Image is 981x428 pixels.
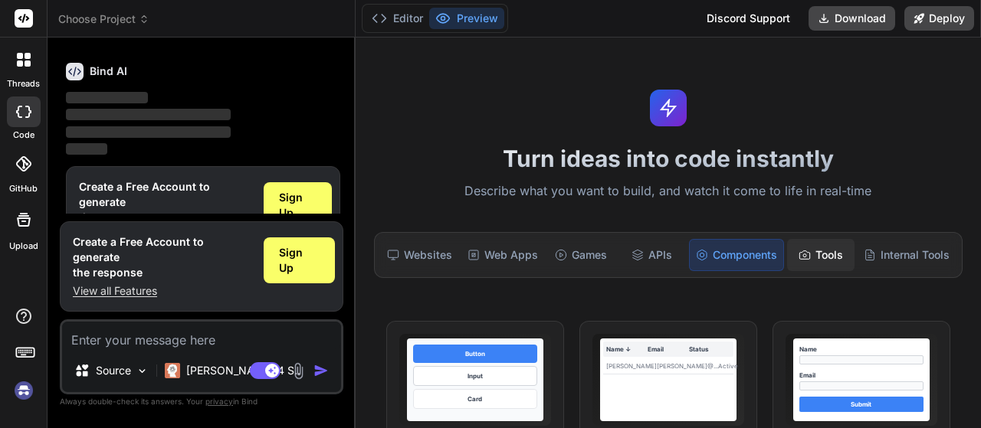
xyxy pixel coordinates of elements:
[461,239,544,271] div: Web Apps
[73,283,251,299] p: View all Features
[429,8,504,29] button: Preview
[904,6,974,31] button: Deploy
[365,145,972,172] h1: Turn ideas into code instantly
[809,6,895,31] button: Download
[13,129,34,142] label: code
[313,363,329,378] img: icon
[165,363,180,378] img: Claude 4 Sonnet
[648,345,689,354] div: Email
[413,366,537,386] div: Input
[413,389,537,409] div: Card
[279,190,317,221] span: Sign Up
[7,77,40,90] label: threads
[79,179,251,225] h1: Create a Free Account to generate the response
[413,345,537,363] div: Button
[66,143,107,155] span: ‌
[66,109,231,120] span: ‌
[718,361,738,371] div: Active
[365,181,972,201] p: Describe what you want to build, and watch it come to life in real-time
[381,239,458,271] div: Websites
[787,239,855,271] div: Tools
[858,239,956,271] div: Internal Tools
[689,239,784,271] div: Components
[205,397,233,406] span: privacy
[66,92,148,103] span: ‌
[66,126,231,138] span: ‌
[290,362,307,380] img: attachment
[547,239,615,271] div: Games
[11,377,37,403] img: signin
[90,64,127,79] h6: Bind AI
[60,394,343,409] p: Always double-check its answers. Your in Bind
[73,234,251,280] h1: Create a Free Account to generate the response
[799,397,924,412] div: Submit
[697,6,799,31] div: Discord Support
[606,345,648,354] div: Name ↓
[9,240,38,253] label: Upload
[799,371,924,380] div: Email
[606,361,657,371] div: [PERSON_NAME]
[9,182,38,195] label: GitHub
[136,364,149,377] img: Pick Models
[618,239,685,271] div: APIs
[799,345,924,354] div: Name
[58,11,149,27] span: Choose Project
[186,363,300,378] p: [PERSON_NAME] 4 S..
[96,363,131,378] p: Source
[279,245,320,276] span: Sign Up
[657,361,718,371] div: [PERSON_NAME]@...
[366,8,429,29] button: Editor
